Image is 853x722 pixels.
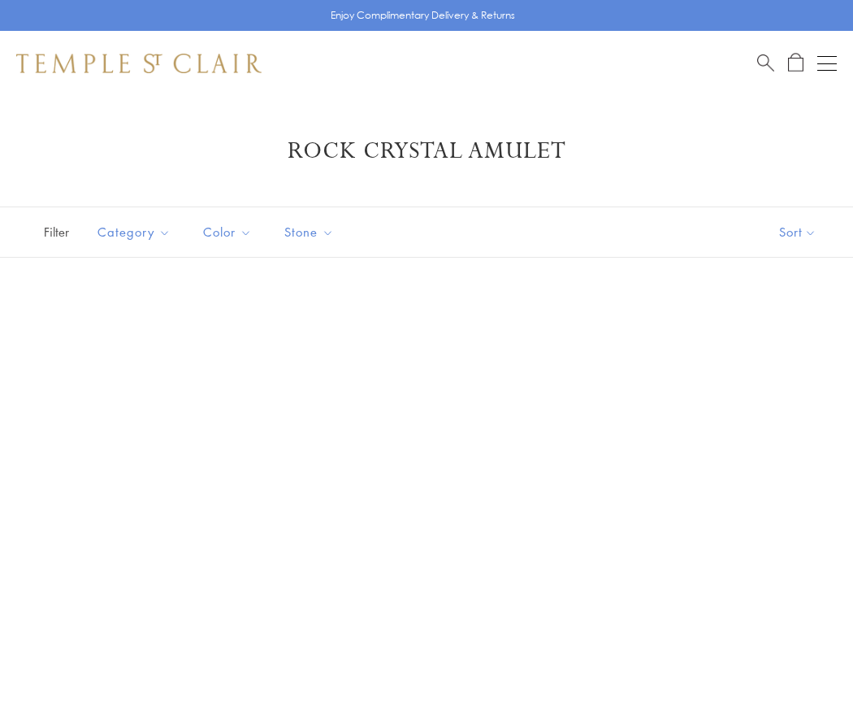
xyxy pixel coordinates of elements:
[89,222,183,242] span: Category
[276,222,346,242] span: Stone
[272,214,346,250] button: Stone
[757,53,774,73] a: Search
[85,214,183,250] button: Category
[195,222,264,242] span: Color
[788,53,803,73] a: Open Shopping Bag
[331,7,515,24] p: Enjoy Complimentary Delivery & Returns
[743,207,853,257] button: Show sort by
[191,214,264,250] button: Color
[41,137,812,166] h1: Rock Crystal Amulet
[817,54,837,73] button: Open navigation
[16,54,262,73] img: Temple St. Clair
